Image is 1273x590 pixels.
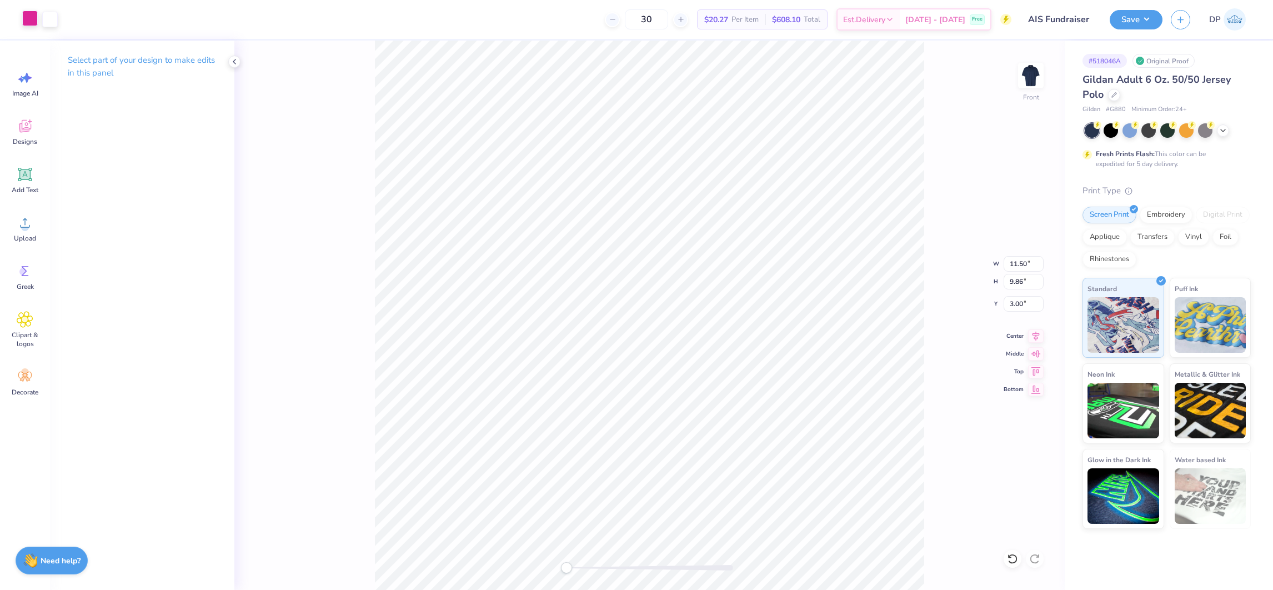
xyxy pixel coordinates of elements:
span: Neon Ink [1087,368,1115,380]
img: Neon Ink [1087,383,1159,438]
div: Vinyl [1178,229,1209,246]
div: Applique [1082,229,1127,246]
img: Puff Ink [1175,297,1246,353]
img: Metallic & Glitter Ink [1175,383,1246,438]
div: # 518046A [1082,54,1127,68]
a: DP [1204,8,1251,31]
span: Upload [14,234,36,243]
button: Save [1110,10,1162,29]
span: $608.10 [772,14,800,26]
span: Image AI [12,89,38,98]
img: Standard [1087,297,1159,353]
span: Standard [1087,283,1117,294]
span: $20.27 [704,14,728,26]
div: Accessibility label [561,562,572,573]
strong: Fresh Prints Flash: [1096,149,1155,158]
span: Minimum Order: 24 + [1131,105,1187,114]
span: # G880 [1106,105,1126,114]
p: Select part of your design to make edits in this panel [68,54,217,79]
div: Front [1023,92,1039,102]
img: Water based Ink [1175,468,1246,524]
div: Print Type [1082,184,1251,197]
span: Per Item [731,14,759,26]
div: Foil [1212,229,1239,246]
span: Water based Ink [1175,454,1226,466]
span: Middle [1004,349,1024,358]
span: Glow in the Dark Ink [1087,454,1151,466]
span: Decorate [12,388,38,397]
span: Top [1004,367,1024,376]
div: Rhinestones [1082,251,1136,268]
div: Original Proof [1132,54,1195,68]
span: Bottom [1004,385,1024,394]
div: Screen Print [1082,207,1136,223]
div: This color can be expedited for 5 day delivery. [1096,149,1232,169]
img: Darlene Padilla [1224,8,1246,31]
span: Center [1004,332,1024,341]
input: Untitled Design [1020,8,1101,31]
span: Designs [13,137,37,146]
div: Digital Print [1196,207,1250,223]
span: Total [804,14,820,26]
div: Transfers [1130,229,1175,246]
input: – – [625,9,668,29]
span: Gildan Adult 6 Oz. 50/50 Jersey Polo [1082,73,1231,101]
span: Add Text [12,186,38,194]
span: DP [1209,13,1221,26]
span: [DATE] - [DATE] [905,14,965,26]
img: Glow in the Dark Ink [1087,468,1159,524]
span: Puff Ink [1175,283,1198,294]
span: Greek [17,282,34,291]
span: Metallic & Glitter Ink [1175,368,1240,380]
span: Free [972,16,983,23]
img: Front [1020,64,1042,87]
span: Gildan [1082,105,1100,114]
strong: Need help? [41,556,81,566]
div: Embroidery [1140,207,1192,223]
span: Clipart & logos [7,331,43,348]
span: Est. Delivery [843,14,885,26]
